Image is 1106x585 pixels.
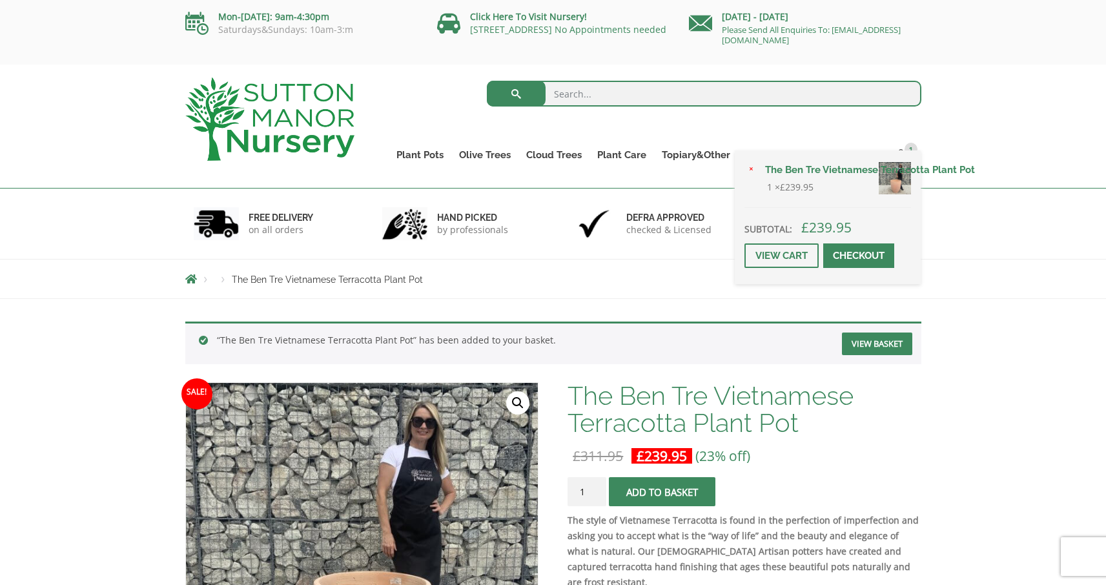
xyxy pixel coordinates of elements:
bdi: 239.95 [780,181,814,193]
span: £ [573,447,580,465]
bdi: 311.95 [573,447,623,465]
a: Contact [836,146,888,164]
img: 2.jpg [382,207,427,240]
p: Saturdays&Sundays: 10am-3:m [185,25,418,35]
img: The Ben Tre Vietnamese Terracotta Plant Pot [879,162,911,194]
input: Search... [487,81,921,107]
a: [STREET_ADDRESS] No Appointments needed [470,23,666,36]
h6: Defra approved [626,212,712,223]
a: Remove The Ben Tre Vietnamese Terracotta Plant Pot from basket [744,163,759,178]
a: View cart [744,243,819,268]
p: on all orders [249,223,313,236]
span: 1 × [767,180,814,195]
a: About [738,146,782,164]
a: Cloud Trees [518,146,589,164]
p: by professionals [437,223,508,236]
a: Topiary&Other [654,146,738,164]
nav: Breadcrumbs [185,274,921,284]
h6: FREE DELIVERY [249,212,313,223]
h6: hand picked [437,212,508,223]
span: The Ben Tre Vietnamese Terracotta Plant Pot [232,274,423,285]
p: Mon-[DATE]: 9am-4:30pm [185,9,418,25]
img: 1.jpg [194,207,239,240]
h1: The Ben Tre Vietnamese Terracotta Plant Pot [568,382,921,436]
bdi: 239.95 [637,447,687,465]
span: £ [801,218,809,236]
input: Product quantity [568,477,606,506]
span: £ [637,447,644,465]
span: (23% off) [695,447,750,465]
a: Click Here To Visit Nursery! [470,10,587,23]
a: Delivery [782,146,836,164]
p: checked & Licensed [626,223,712,236]
a: 1 [888,146,921,164]
a: Olive Trees [451,146,518,164]
button: Add to basket [609,477,715,506]
a: Plant Care [589,146,654,164]
p: [DATE] - [DATE] [689,9,921,25]
a: Plant Pots [389,146,451,164]
a: The Ben Tre Vietnamese Terracotta Plant Pot [757,160,911,180]
bdi: 239.95 [801,218,852,236]
span: £ [780,181,785,193]
a: View basket [842,333,912,355]
img: 3.jpg [571,207,617,240]
a: Please Send All Enquiries To: [EMAIL_ADDRESS][DOMAIN_NAME] [722,24,901,46]
strong: Subtotal: [744,223,792,235]
a: View full-screen image gallery [506,391,529,415]
a: Checkout [823,243,894,268]
span: 1 [905,143,917,156]
span: Sale! [181,378,212,409]
div: “The Ben Tre Vietnamese Terracotta Plant Pot” has been added to your basket. [185,322,921,364]
img: logo [185,77,354,161]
